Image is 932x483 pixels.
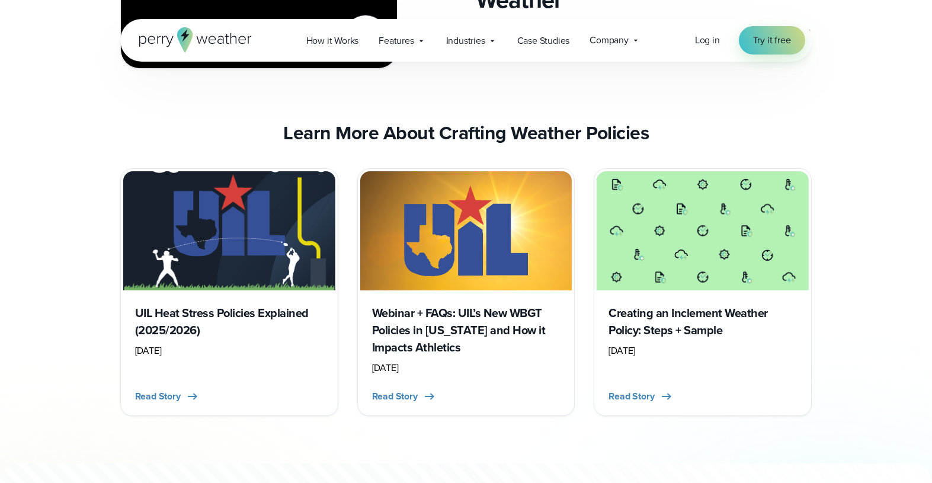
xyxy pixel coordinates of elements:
[517,34,570,48] span: Case Studies
[135,389,200,404] button: Read Story
[446,34,485,48] span: Industries
[360,171,572,290] img: UIL WBGT Webinar
[608,389,673,404] button: Read Story
[753,33,791,47] span: Try it free
[372,361,561,375] div: [DATE]
[695,33,720,47] a: Log in
[135,344,324,358] div: [DATE]
[120,168,338,416] a: UIL Heat Stress & WBGT Recommendations UIL Heat Stress Policies Explained (2025/2026) [DATE] Read...
[739,26,805,55] a: Try it free
[608,305,797,339] h3: Creating an Inclement Weather Policy: Steps + Sample
[283,121,649,145] h4: Learn More About Crafting Weather Policies
[306,34,359,48] span: How it Works
[379,34,414,48] span: Features
[507,28,580,53] a: Case Studies
[372,389,418,404] span: Read Story
[357,168,575,416] a: UIL WBGT Webinar Webinar + FAQs: UIL’s New WBGT Policies in [US_STATE] and How it Impacts Athleti...
[590,33,629,47] span: Company
[372,305,561,356] h3: Webinar + FAQs: UIL’s New WBGT Policies in [US_STATE] and How it Impacts Athletics
[608,389,654,404] span: Read Story
[296,28,369,53] a: How it Works
[123,171,335,290] img: UIL Heat Stress & WBGT Recommendations
[120,168,812,416] div: slideshow
[372,389,437,404] button: Read Story
[135,389,181,404] span: Read Story
[594,168,812,416] a: Creating an Inclement Weather Policy: Steps + Sample [DATE] Read Story
[135,305,324,339] h3: UIL Heat Stress Policies Explained (2025/2026)
[608,344,797,358] div: [DATE]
